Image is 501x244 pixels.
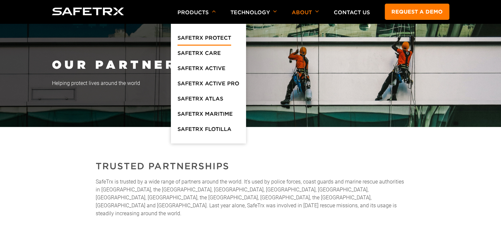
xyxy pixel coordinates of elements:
input: I agree to allow 8 West Consulting to store and process my personal data.* [2,141,6,145]
a: SafeTrx Protect [177,34,231,46]
span: Discover More [8,79,35,84]
a: SafeTrx Maritime [177,110,233,122]
span: Request a Demo [8,70,40,75]
p: SafeTrx is trusted by a wide range of partners around the world. It’s used by police forces, coas... [96,178,406,218]
a: SafeTrx Atlas [177,95,223,106]
p: Helping protect lives around the world [52,79,449,87]
h1: Our Partners [52,58,449,71]
a: SafeTrx Care [177,49,221,61]
a: SafeTrx Active Pro [177,79,239,91]
input: Request a Demo [2,70,6,74]
a: SafeTrx Flotilla [177,125,231,137]
iframe: Chat Widget [468,212,501,244]
div: Vestlusvidin [468,212,501,244]
img: Arrow down icon [273,10,277,13]
a: Request a demo [385,4,449,20]
p: Products [177,9,216,24]
img: Logo SafeTrx [52,8,124,15]
h2: Trusted partnerships [96,160,406,173]
p: Technology [230,9,277,24]
p: I agree to allow 8 West Consulting to store and process my personal data. [8,140,149,145]
p: About [292,9,319,24]
img: Arrow down icon [212,10,216,13]
a: Contact Us [334,9,370,16]
a: SafeTrx Active [177,64,225,76]
img: Arrow down icon [315,10,319,13]
input: Discover More [2,79,6,83]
